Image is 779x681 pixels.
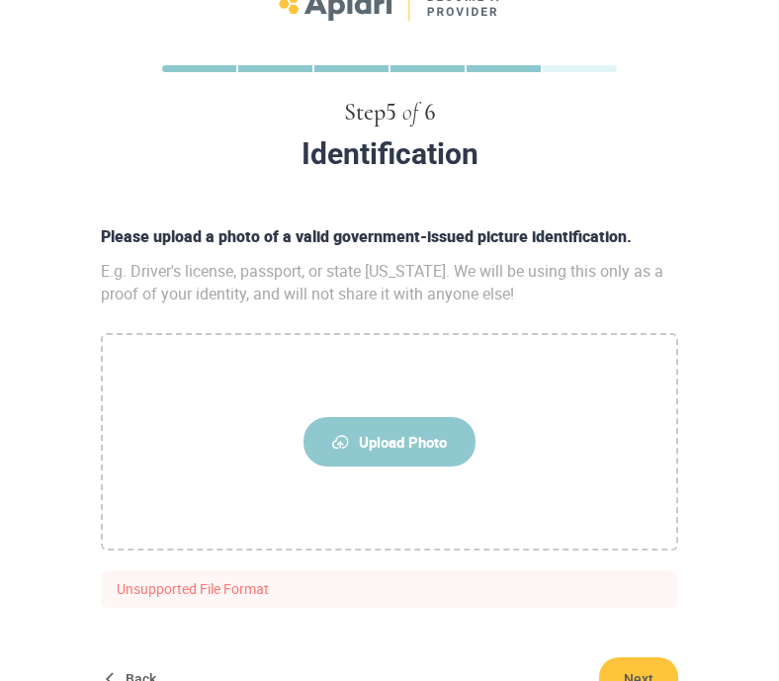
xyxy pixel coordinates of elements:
[402,101,418,125] span: of
[93,225,686,248] div: Please upload a photo of a valid government-issued picture identification.
[303,417,476,467] span: Upload Photo
[93,260,686,305] div: E.g. Driver's license, passport, or state [US_STATE]. We will be using this only as a proof of yo...
[101,570,678,608] p: Unsupported File Format
[26,137,753,170] div: Identification
[10,96,769,129] div: Step 5 6
[332,435,349,449] img: upload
